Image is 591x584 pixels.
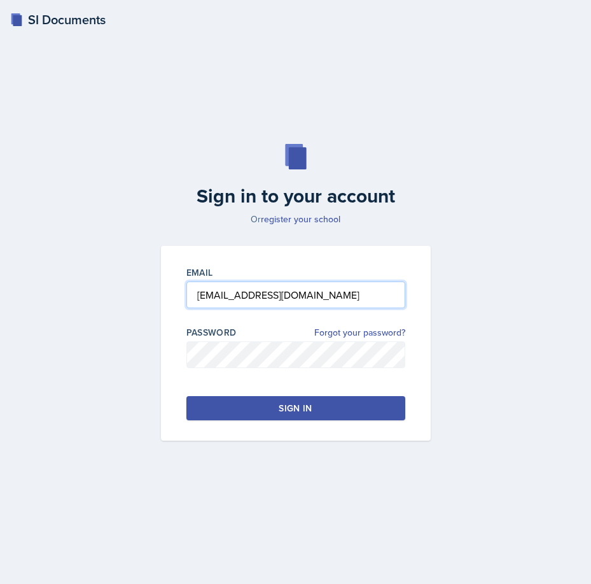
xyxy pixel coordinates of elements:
a: Forgot your password? [314,326,405,339]
p: Or [153,213,438,225]
div: Sign in [279,402,312,415]
input: Email [186,281,405,308]
button: Sign in [186,396,405,420]
a: register your school [261,213,340,225]
label: Password [186,326,237,339]
label: Email [186,266,213,279]
a: SI Documents [10,10,106,29]
h2: Sign in to your account [153,185,438,208]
